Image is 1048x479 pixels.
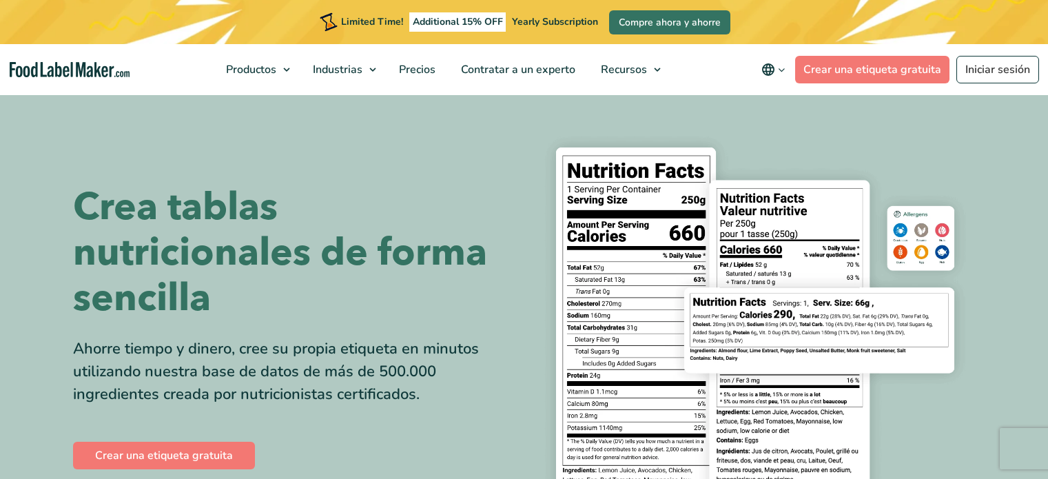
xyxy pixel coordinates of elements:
[387,44,445,95] a: Precios
[956,56,1039,83] a: Iniciar sesión
[512,15,598,28] span: Yearly Subscription
[588,44,668,95] a: Recursos
[73,338,514,406] div: Ahorre tiempo y dinero, cree su propia etiqueta en minutos utilizando nuestra base de datos de má...
[341,15,403,28] span: Limited Time!
[309,62,364,77] span: Industrias
[73,185,514,321] h1: Crea tablas nutricionales de forma sencilla
[597,62,648,77] span: Recursos
[795,56,949,83] a: Crear una etiqueta gratuita
[300,44,383,95] a: Industrias
[609,10,730,34] a: Compre ahora y ahorre
[214,44,297,95] a: Productos
[457,62,577,77] span: Contratar a un experto
[395,62,437,77] span: Precios
[73,442,255,469] a: Crear una etiqueta gratuita
[222,62,278,77] span: Productos
[409,12,506,32] span: Additional 15% OFF
[449,44,585,95] a: Contratar a un experto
